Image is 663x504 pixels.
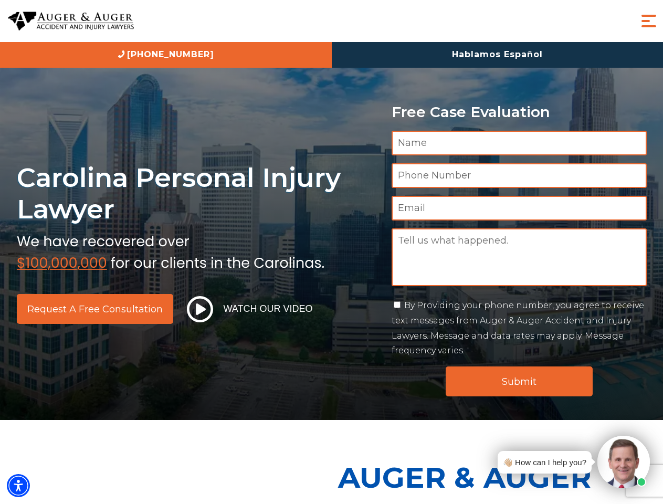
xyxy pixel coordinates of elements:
[8,12,134,31] img: Auger & Auger Accident and Injury Lawyers Logo
[446,366,593,396] input: Submit
[392,300,644,355] label: By Providing your phone number, you agree to receive text messages from Auger & Auger Accident an...
[17,230,324,270] img: sub text
[184,296,316,323] button: Watch Our Video
[392,196,647,220] input: Email
[503,455,586,469] div: 👋🏼 How can I help you?
[17,162,379,225] h1: Carolina Personal Injury Lawyer
[392,163,647,188] input: Phone Number
[27,304,163,314] span: Request a Free Consultation
[17,294,173,324] a: Request a Free Consultation
[597,436,650,488] img: Intaker widget Avatar
[392,131,647,155] input: Name
[338,451,657,503] p: Auger & Auger
[7,474,30,497] div: Accessibility Menu
[638,10,659,31] button: Menu
[392,104,647,120] p: Free Case Evaluation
